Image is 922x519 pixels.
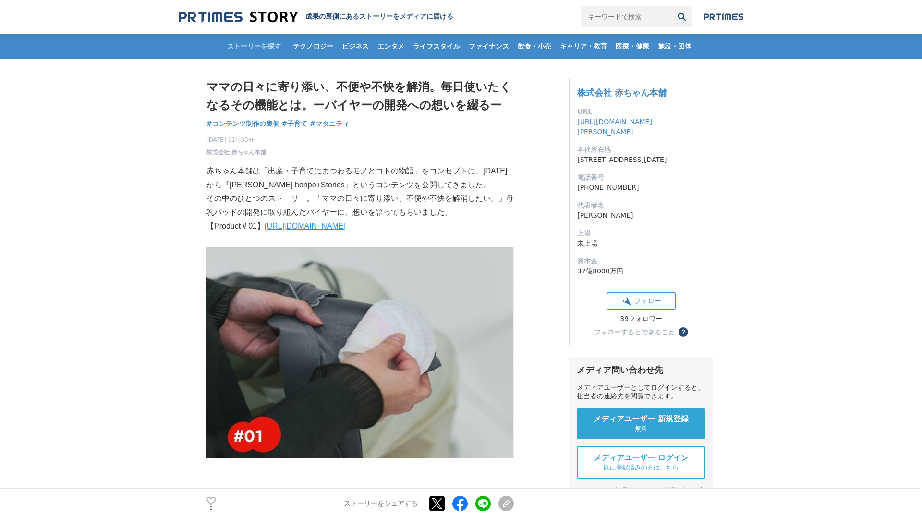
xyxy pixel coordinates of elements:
[704,13,743,21] img: prtimes
[577,256,705,266] dt: 資本金
[338,42,373,50] span: ビジネス
[556,42,611,50] span: キャリア・教育
[612,34,653,59] a: 医療・健康
[265,222,346,230] a: [URL][DOMAIN_NAME]
[206,164,514,192] p: 赤ちゃん本舗は「出産・子育てにまつわるモノとコトの物語」をコンセプトに、[DATE]から『[PERSON_NAME] honpo+Stories』というコンテンツを公開してきました。
[374,42,408,50] span: エンタメ
[344,500,418,508] p: ストーリーをシェアする
[179,11,298,24] img: 成果の裏側にあるストーリーをメディアに届ける
[577,210,705,221] dd: [PERSON_NAME]
[577,155,705,165] dd: [STREET_ADDRESS][DATE]
[206,136,266,144] span: [DATE] 11時03分
[409,42,464,50] span: ライフスタイル
[206,506,216,511] p: 2
[305,12,453,21] h2: 成果の裏側にあるストーリーをメディアに届ける
[206,247,514,458] img: thumbnail_1b444bc0-62eb-11f0-97c3-0d1d89e4d68a.jpg
[612,42,653,50] span: 医療・健康
[282,119,308,128] span: #子育て
[607,315,676,323] div: 39フォロワー
[577,145,705,155] dt: 本社所在地
[556,34,611,59] a: キャリア・教育
[282,119,308,129] a: #子育て
[577,228,705,238] dt: 上場
[179,11,453,24] a: 成果の裏側にあるストーリーをメディアに届ける 成果の裏側にあるストーリーをメディアに届ける
[289,34,337,59] a: テクノロジー
[206,78,514,115] h1: ママの日々に寄り添い、不便や不快を解消。毎日使いたくなるその機能とは。ーバイヤーの開発への想いを綴るー
[338,34,373,59] a: ビジネス
[577,200,705,210] dt: 代表者名
[465,34,513,59] a: ファイナンス
[635,424,647,433] span: 無料
[289,42,337,50] span: テクノロジー
[577,173,705,183] dt: 電話番号
[577,446,705,479] a: メディアユーザー ログイン 既に登録済みの方はこちら
[654,34,695,59] a: 施設・団体
[310,119,349,129] a: #マタニティ
[465,42,513,50] span: ファイナンス
[374,34,408,59] a: エンタメ
[577,364,705,376] div: メディア問い合わせ先
[577,107,705,117] dt: URL
[607,292,676,310] button: フォロー
[514,34,555,59] a: 飲食・小売
[577,238,705,248] dd: 未上場
[206,148,266,157] a: 株式会社 赤ちゃん本舗
[577,183,705,193] dd: [PHONE_NUMBER]
[310,119,349,128] span: #マタニティ
[604,463,679,472] span: 既に登録済みの方はこちら
[577,383,705,401] div: メディアユーザーとしてログインすると、担当者の連絡先を閲覧できます。
[577,118,652,136] a: [URL][DOMAIN_NAME][PERSON_NAME]
[654,42,695,50] span: 施設・団体
[206,119,279,129] a: #コンテンツ制作の裏側
[680,329,687,335] span: ？
[577,87,667,98] a: 株式会社 赤ちゃん本舗
[594,453,689,463] span: メディアユーザー ログイン
[206,220,514,234] p: 【Product＃01】
[594,414,689,424] span: メディアユーザー 新規登録
[577,408,705,439] a: メディアユーザー 新規登録 無料
[409,34,464,59] a: ライフスタイル
[671,6,692,27] button: 検索
[581,6,671,27] input: キーワードで検索
[577,266,705,276] dd: 37億8000万円
[679,327,688,337] button: ？
[514,42,555,50] span: 飲食・小売
[206,119,279,128] span: #コンテンツ制作の裏側
[594,329,675,335] div: フォローするとできること
[206,192,514,220] p: その中のひとつのストーリー。「ママの日々に寄り添い、不便や不快を解消したい。」母乳パッドの開発に取り組んだバイヤーに、想いを語ってもらいました。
